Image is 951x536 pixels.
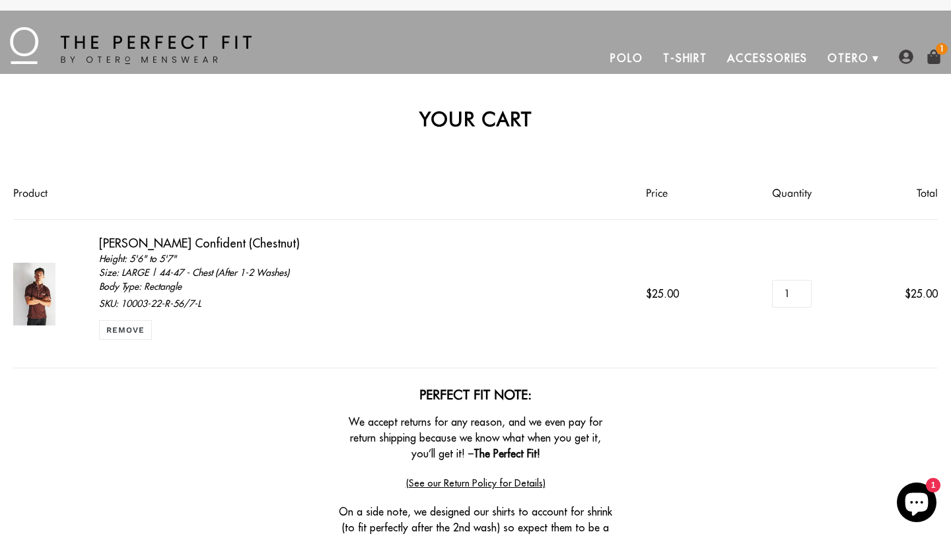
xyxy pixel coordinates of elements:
[847,167,938,220] th: Total
[927,50,941,64] a: 1
[818,42,879,74] a: Otero
[646,287,679,300] span: $25.00
[927,50,941,64] img: shopping-bag-icon.png
[474,447,540,460] strong: The Perfect Fit!
[905,287,938,300] span: $25.00
[936,43,948,55] span: 1
[99,236,300,251] a: [PERSON_NAME] Confident (Chestnut)
[337,414,614,461] p: We accept returns for any reason, and we even pay for return shipping because we know what when y...
[717,42,818,74] a: Accessories
[99,252,636,297] div: Height: 5'6" to 5'7" Size: LARGE | 44-47 - Chest (After 1-2 Washes) Body Type: Rectangle
[99,320,152,340] a: Remove
[337,387,614,403] h2: Perfect Fit Note:
[653,42,717,74] a: T-Shirt
[99,297,636,311] p: SKU: 10003-22-R-56/7-L
[13,263,55,325] img: Otero Confident (Chestnut) - 5'6" to 5'7" / LARGE | 44-47 - Chest (After 1-2 Washes) / Rectangle
[646,167,737,220] th: Price
[406,477,546,489] a: (See our Return Policy for Details)
[600,42,653,74] a: Polo
[13,167,646,220] th: Product
[10,27,252,64] img: The Perfect Fit - by Otero Menswear - Logo
[893,483,940,525] inbox-online-store-chat: Shopify online store chat
[13,107,938,131] h2: Your cart
[899,50,913,64] img: user-account-icon.png
[737,167,847,220] th: Quantity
